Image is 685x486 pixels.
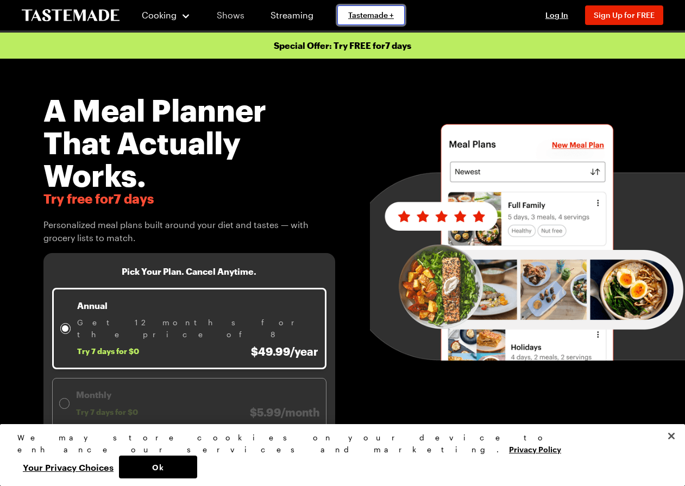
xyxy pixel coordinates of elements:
a: To Tastemade Home Page [22,9,120,22]
span: Personalized meal plans built around your diet and tastes — with grocery lists to match. [43,218,335,244]
span: Try 7 days for $0 [77,346,139,356]
span: Sign Up for FREE [594,10,655,20]
span: $49.99/year [251,345,318,358]
span: Get 12 months for the price of 8 [77,317,318,340]
div: We may store cookies on your device to enhance our services and marketing. [17,432,658,456]
button: Log In [535,10,579,21]
span: Try free for 7 days [43,191,335,206]
button: Ok [119,456,197,478]
span: Cooking [142,10,177,20]
p: Annual [77,299,318,312]
button: Your Privacy Choices [17,456,119,478]
h3: Pick Your Plan. Cancel Anytime. [122,266,256,277]
h1: A Meal Planner That Actually Works. [43,93,335,191]
span: Tastemade + [348,10,394,21]
div: Privacy [17,432,658,478]
a: Tastemade + [337,5,405,25]
span: Log In [545,10,568,20]
span: $5.99/month [250,406,319,419]
span: Try 7 days for $0 [76,407,138,417]
button: Sign Up for FREE [585,5,663,25]
button: Cooking [141,2,191,28]
a: More information about your privacy, opens in a new tab [509,444,561,454]
button: Close [659,424,683,448]
p: Monthly [76,388,319,401]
